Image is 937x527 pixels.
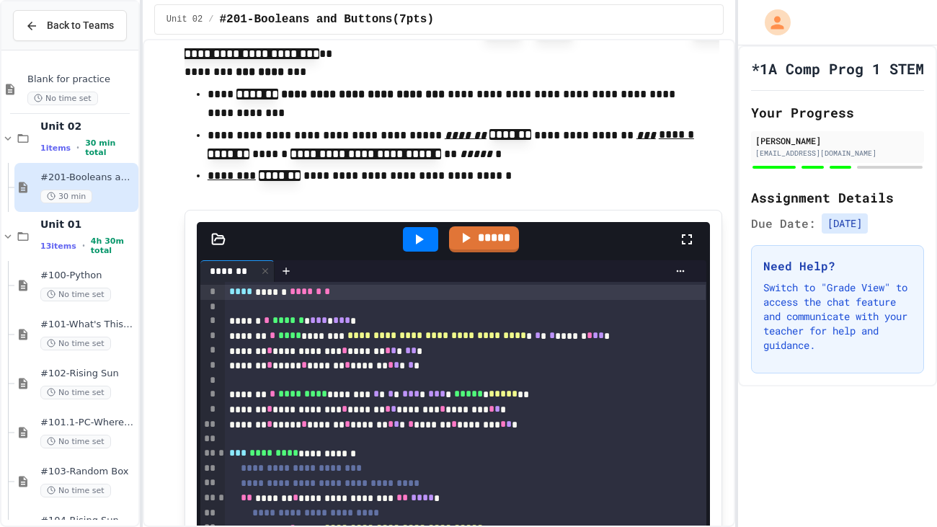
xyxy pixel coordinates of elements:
[40,319,136,331] span: #101-What's This ??
[219,11,434,28] span: #201-Booleans and Buttons(7pts)
[40,218,136,231] span: Unit 01
[822,213,868,234] span: [DATE]
[763,280,912,353] p: Switch to "Grade View" to access the chat feature and communicate with your teacher for help and ...
[47,18,114,33] span: Back to Teams
[755,134,920,147] div: [PERSON_NAME]
[750,6,794,39] div: My Account
[751,187,924,208] h2: Assignment Details
[755,148,920,159] div: [EMAIL_ADDRESS][DOMAIN_NAME]
[40,368,136,380] span: #102-Rising Sun
[40,337,111,350] span: No time set
[40,484,111,497] span: No time set
[751,215,816,232] span: Due Date:
[91,236,136,255] span: 4h 30m total
[40,466,136,478] span: #103-Random Box
[751,102,924,123] h2: Your Progress
[40,190,92,203] span: 30 min
[40,120,136,133] span: Unit 02
[13,10,127,41] button: Back to Teams
[40,242,76,251] span: 13 items
[763,257,912,275] h3: Need Help?
[76,142,79,154] span: •
[166,14,203,25] span: Unit 02
[40,270,136,282] span: #100-Python
[751,58,924,79] h1: *1A Comp Prog 1 STEM
[40,288,111,301] span: No time set
[27,92,98,105] span: No time set
[27,74,136,86] span: Blank for practice
[208,14,213,25] span: /
[40,417,136,429] span: #101.1-PC-Where am I?
[40,172,136,184] span: #201-Booleans and Buttons(7pts)
[40,515,136,527] span: #104-Rising Sun Plus
[82,240,85,252] span: •
[40,143,71,153] span: 1 items
[85,138,136,157] span: 30 min total
[40,435,111,448] span: No time set
[40,386,111,399] span: No time set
